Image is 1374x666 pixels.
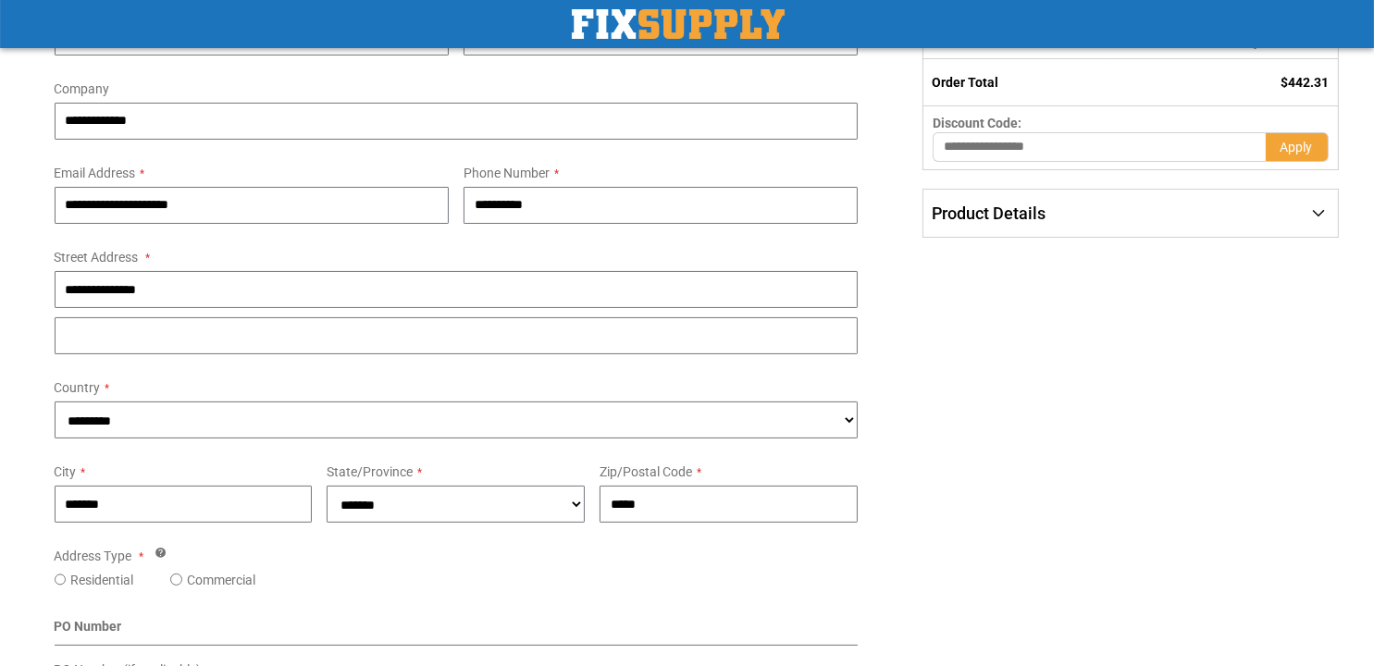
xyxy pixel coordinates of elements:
[572,9,785,39] a: store logo
[572,9,785,39] img: Fix Industrial Supply
[55,380,101,395] span: Country
[55,250,139,265] span: Street Address
[1266,132,1329,162] button: Apply
[464,166,550,180] span: Phone Number
[70,571,133,589] label: Residential
[600,464,692,479] span: Zip/Postal Code
[55,617,859,646] div: PO Number
[933,116,1021,130] span: Discount Code:
[1232,34,1330,49] span: Not yet calculated
[1281,140,1313,154] span: Apply
[55,549,132,563] span: Address Type
[55,81,110,96] span: Company
[932,203,1046,223] span: Product Details
[55,166,136,180] span: Email Address
[932,75,998,90] strong: Order Total
[187,571,255,589] label: Commercial
[327,464,413,479] span: State/Province
[55,464,77,479] span: City
[1281,75,1330,90] span: $442.31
